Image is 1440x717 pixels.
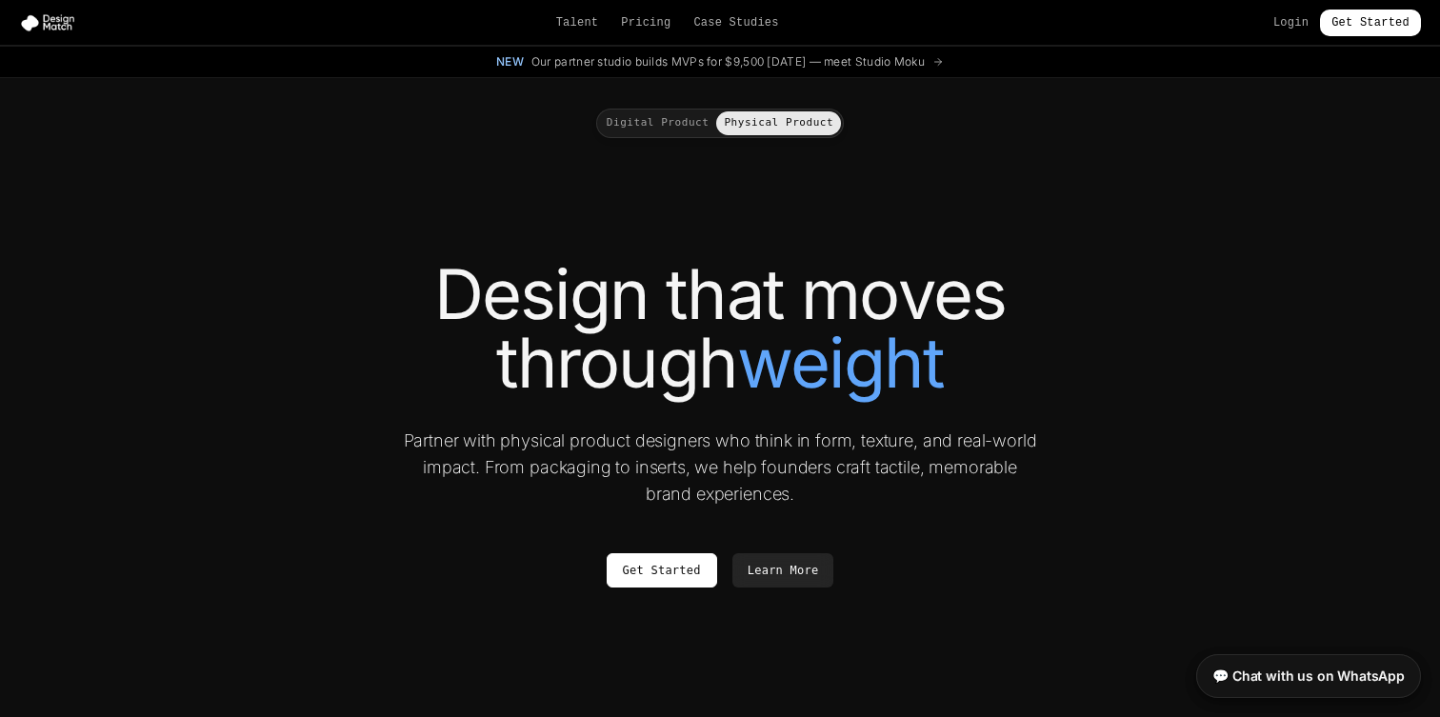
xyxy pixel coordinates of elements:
[19,13,84,32] img: Design Match
[1196,654,1421,698] a: 💬 Chat with us on WhatsApp
[737,329,944,397] span: weight
[621,15,670,30] a: Pricing
[531,54,925,70] span: Our partner studio builds MVPs for $9,500 [DATE] — meet Studio Moku
[496,54,524,70] span: New
[556,15,599,30] a: Talent
[607,553,717,588] a: Get Started
[1320,10,1421,36] a: Get Started
[1273,15,1309,30] a: Login
[716,111,841,135] button: Physical Product
[732,553,834,588] a: Learn More
[599,111,717,135] button: Digital Product
[187,260,1253,397] h1: Design that moves through
[693,15,778,30] a: Case Studies
[400,428,1040,508] p: Partner with physical product designers who think in form, texture, and real-world impact. From p...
